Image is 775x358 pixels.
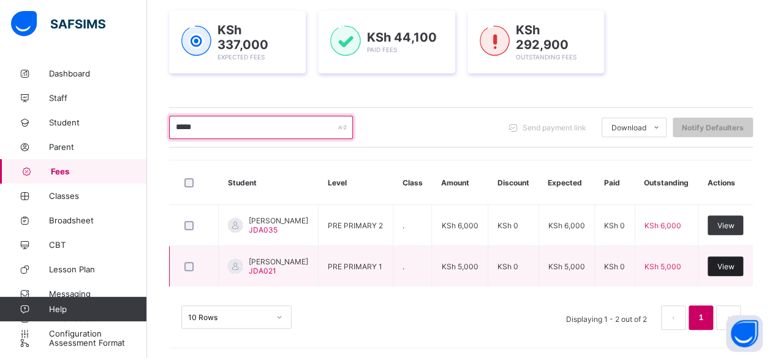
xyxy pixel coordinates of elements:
[497,262,518,271] span: KSh 0
[689,305,713,330] li: 1
[328,221,383,230] span: PRE PRIMARY 2
[393,160,431,205] th: Class
[595,160,635,205] th: Paid
[217,23,268,52] span: KSh 337,000
[249,225,278,234] span: JDA035
[604,262,625,271] span: KSh 0
[645,262,681,271] span: KSh 5,000
[49,142,147,152] span: Parent
[516,23,569,52] span: KSh 292,900
[611,123,646,132] span: Download
[49,304,146,314] span: Help
[49,117,147,127] span: Student
[219,160,319,205] th: Student
[249,257,308,266] span: [PERSON_NAME]
[635,160,698,205] th: Outstanding
[548,262,585,271] span: KSh 5,000
[49,264,147,274] span: Lesson Plan
[661,305,686,330] button: prev page
[539,160,595,205] th: Expected
[682,123,744,132] span: Notify Defaulters
[441,221,478,230] span: KSh 6,000
[403,221,404,230] span: .
[488,160,539,205] th: Discount
[695,310,706,326] a: 1
[51,166,147,176] span: Fees
[181,26,211,56] img: expected-1.03dd87d44185fb6c27cc9b2570c10499.svg
[367,30,437,45] span: KSh 44,100
[49,329,146,338] span: Configuration
[319,160,393,205] th: Level
[717,221,734,230] span: View
[330,26,360,56] img: paid-1.3eb1404cbcb1d3b736510a26bbfa3ccb.svg
[49,289,147,299] span: Messaging
[249,216,308,225] span: [PERSON_NAME]
[716,305,741,330] button: next page
[480,26,510,56] img: outstanding-1.146d663e52f09953f639664a84e30106.svg
[188,313,269,322] div: 10 Rows
[716,305,741,330] li: 下一页
[217,53,265,61] span: Expected Fees
[367,46,397,53] span: Paid Fees
[11,11,105,37] img: safsims
[497,221,518,230] span: KSh 0
[49,69,147,78] span: Dashboard
[249,266,276,275] span: JDA021
[548,221,585,230] span: KSh 6,000
[328,262,382,271] span: PRE PRIMARY 1
[645,221,681,230] span: KSh 6,000
[432,160,488,205] th: Amount
[523,123,586,132] span: Send payment link
[49,215,147,225] span: Broadsheet
[49,93,147,103] span: Staff
[403,262,404,271] span: .
[441,262,478,271] span: KSh 5,000
[726,315,763,352] button: Open asap
[698,160,753,205] th: Actions
[661,305,686,330] li: 上一页
[717,262,734,271] span: View
[49,191,147,201] span: Classes
[516,53,577,61] span: Outstanding Fees
[49,240,147,250] span: CBT
[604,221,625,230] span: KSh 0
[557,305,656,330] li: Displaying 1 - 2 out of 2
